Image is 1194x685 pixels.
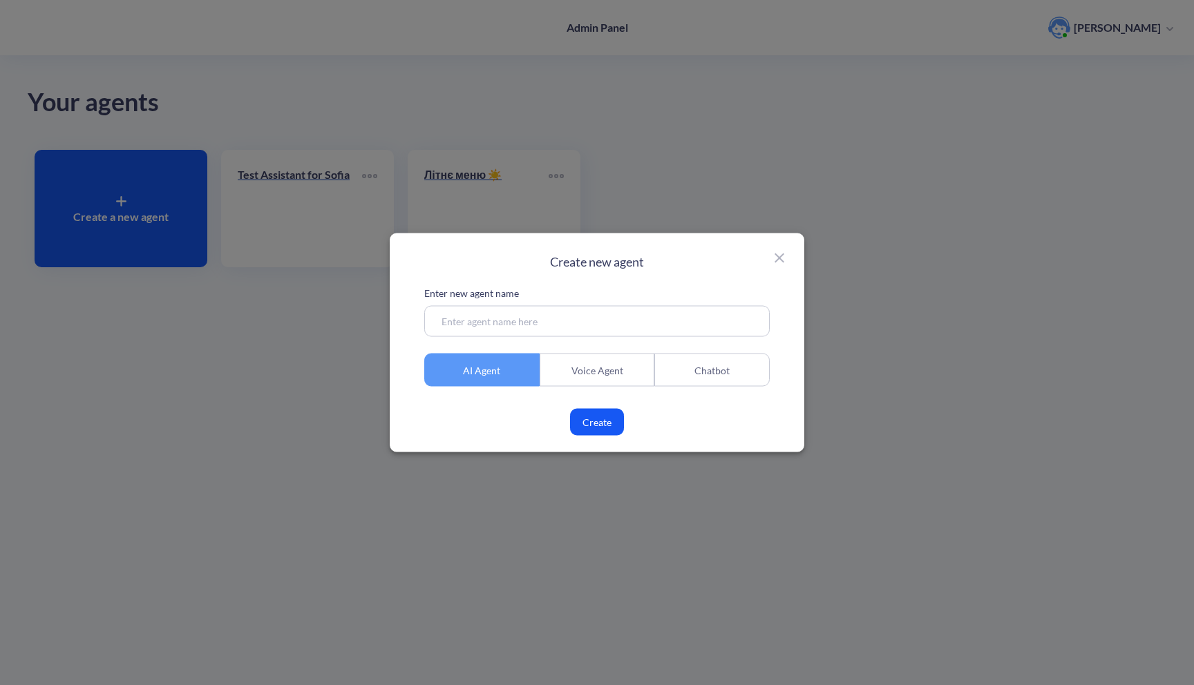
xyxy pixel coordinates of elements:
[570,409,624,436] button: Create
[424,306,770,337] input: Enter agent name here
[424,354,540,387] div: AI Agent
[540,354,655,387] div: Voice Agent
[654,354,770,387] div: Chatbot
[424,286,770,300] p: Enter new agent name
[424,254,770,269] h2: Create new agent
